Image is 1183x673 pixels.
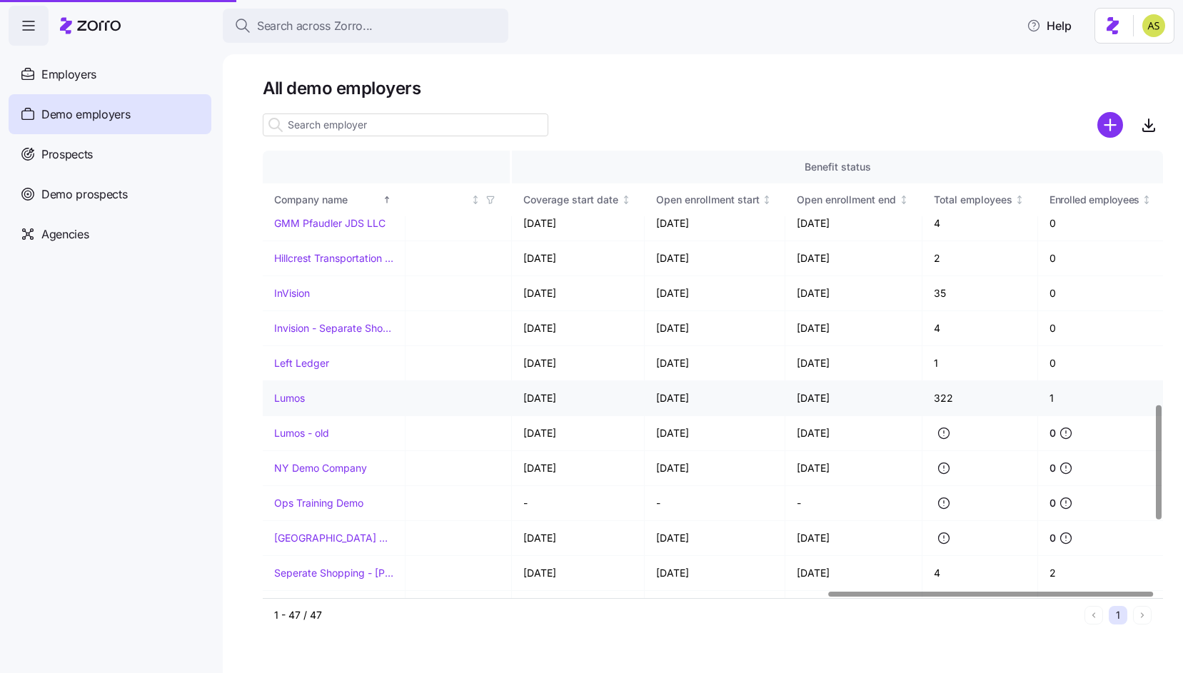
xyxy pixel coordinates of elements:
[645,416,786,451] td: [DATE]
[305,381,512,416] td: No waiting period
[1133,606,1152,624] button: Next page
[274,321,393,335] a: Invision - Separate Shopping
[305,183,512,216] th: Waiting PeriodNot sorted
[305,416,512,451] td: 30 days
[1049,496,1056,510] span: 0
[922,183,1039,216] th: Total employeesNot sorted
[274,608,1079,622] div: 1 - 47 / 47
[523,192,618,208] div: Coverage start date
[922,346,1039,381] td: 1
[274,251,393,265] a: Hillcrest Transportation Inc - Seperate Shopping
[785,346,922,381] td: [DATE]
[274,391,305,405] a: Lumos
[1049,426,1056,440] span: 0
[1015,195,1025,205] div: Not sorted
[785,311,922,346] td: [DATE]
[305,311,512,346] td: No waiting period
[1049,461,1056,475] span: 0
[305,206,512,241] td: No waiting period
[922,381,1039,416] td: 322
[512,416,645,451] td: [DATE]
[274,286,310,300] a: InVision
[785,416,922,451] td: [DATE]
[512,381,645,416] td: [DATE]
[274,216,386,231] a: GMM Pfaudler JDS LLC
[785,451,922,486] td: [DATE]
[512,276,645,311] td: [DATE]
[645,486,786,521] td: -
[645,381,786,416] td: [DATE]
[274,356,329,370] a: Left Ledger
[1049,193,1139,207] span: Enrolled employees
[274,531,393,545] a: [GEOGRAPHIC_DATA] PROD
[512,486,645,521] td: -
[1038,556,1163,591] td: 2
[785,276,922,311] td: [DATE]
[274,566,393,580] a: Seperate Shopping - [PERSON_NAME] and [PERSON_NAME]'s Furniture
[645,346,786,381] td: [DATE]
[645,556,786,591] td: [DATE]
[785,241,922,276] td: [DATE]
[785,556,922,591] td: [DATE]
[382,195,392,205] div: Sorted ascending
[1038,381,1163,416] td: 1
[1038,276,1163,311] td: 0
[41,146,93,163] span: Prospects
[1038,183,1163,216] th: Enrolled employeesNot sorted
[934,192,1012,208] div: Total employees
[1038,346,1163,381] td: 0
[785,486,922,521] td: -
[263,183,406,216] th: Company nameSorted ascending
[9,134,211,174] a: Prospects
[645,241,786,276] td: [DATE]
[523,159,1152,175] div: Benefit status
[1027,17,1072,34] span: Help
[305,346,512,381] td: No waiting period
[263,77,1163,99] h1: All demo employers
[922,311,1039,346] td: 4
[9,214,211,254] a: Agencies
[621,195,631,205] div: Not sorted
[785,183,922,216] th: Open enrollment endNot sorted
[305,556,512,591] td: No waiting period
[785,381,922,416] td: [DATE]
[1038,206,1163,241] td: 0
[470,195,480,205] div: Not sorted
[656,192,760,208] div: Open enrollment start
[257,17,373,35] span: Search across Zorro...
[512,183,645,216] th: Coverage start dateNot sorted
[1049,531,1056,545] span: 0
[512,521,645,556] td: [DATE]
[305,486,512,521] td: 30 days
[263,113,548,136] input: Search employer
[922,556,1039,591] td: 4
[645,183,786,216] th: Open enrollment startNot sorted
[9,94,211,134] a: Demo employers
[797,192,896,208] div: Open enrollment end
[41,226,89,243] span: Agencies
[899,195,909,205] div: Not sorted
[274,461,367,475] a: NY Demo Company
[1038,311,1163,346] td: 0
[785,206,922,241] td: [DATE]
[922,241,1039,276] td: 2
[762,195,772,205] div: Not sorted
[1084,606,1103,624] button: Previous page
[1097,112,1123,138] svg: add icon
[922,276,1039,311] td: 35
[645,521,786,556] td: [DATE]
[645,451,786,486] td: [DATE]
[1015,11,1083,40] button: Help
[512,451,645,486] td: [DATE]
[512,241,645,276] td: [DATE]
[274,192,380,208] div: Company name
[512,206,645,241] td: [DATE]
[1109,606,1127,624] button: 1
[305,521,512,556] td: 60 days
[305,451,512,486] td: -
[645,206,786,241] td: [DATE]
[1142,14,1165,37] img: 2a591ca43c48773f1b6ab43d7a2c8ce9
[645,311,786,346] td: [DATE]
[1038,241,1163,276] td: 0
[223,9,508,43] button: Search across Zorro...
